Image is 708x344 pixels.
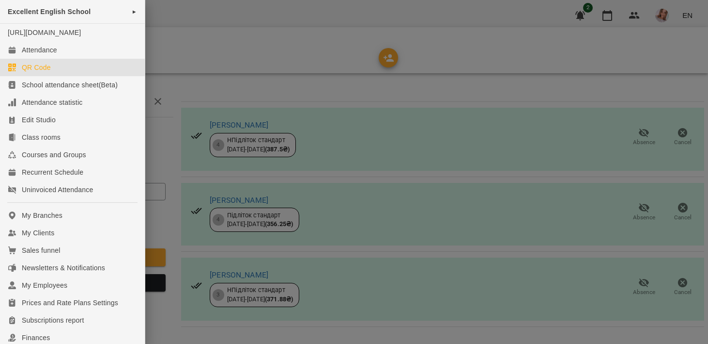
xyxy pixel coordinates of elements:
div: Finances [22,333,50,343]
div: QR Code [22,63,51,72]
span: ► [132,8,137,16]
a: [URL][DOMAIN_NAME] [8,29,81,36]
div: My Clients [22,228,54,238]
div: Recurrent Schedule [22,167,83,177]
div: Courses and Groups [22,150,86,160]
div: Edit Studio [22,115,56,125]
div: Uninvoiced Attendance [22,185,93,195]
span: Excellent English School [8,8,91,16]
div: My Employees [22,280,67,290]
div: Subscriptions report [22,315,84,325]
div: Newsletters & Notifications [22,263,105,273]
div: Prices and Rate Plans Settings [22,298,118,308]
div: Attendance statistic [22,98,82,107]
div: My Branches [22,211,62,220]
div: School attendance sheet(Beta) [22,80,118,90]
div: Class rooms [22,132,61,142]
div: Attendance [22,45,57,55]
div: Sales funnel [22,246,60,255]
